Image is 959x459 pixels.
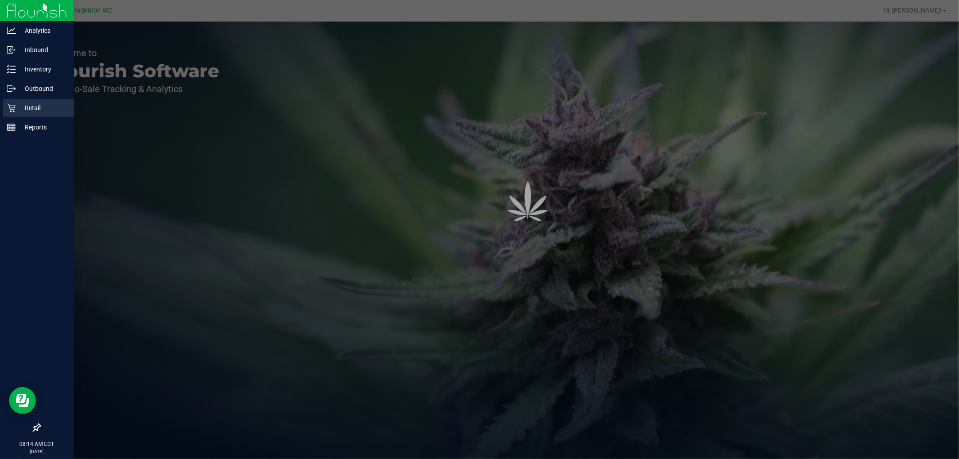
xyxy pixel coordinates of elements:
[16,64,70,75] p: Inventory
[16,102,70,113] p: Retail
[7,45,16,54] inline-svg: Inbound
[16,25,70,36] p: Analytics
[4,448,70,455] p: [DATE]
[16,122,70,133] p: Reports
[7,123,16,132] inline-svg: Reports
[9,387,36,414] iframe: Resource center
[4,440,70,448] p: 08:14 AM EDT
[7,65,16,74] inline-svg: Inventory
[7,84,16,93] inline-svg: Outbound
[7,103,16,112] inline-svg: Retail
[7,26,16,35] inline-svg: Analytics
[16,45,70,55] p: Inbound
[16,83,70,94] p: Outbound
